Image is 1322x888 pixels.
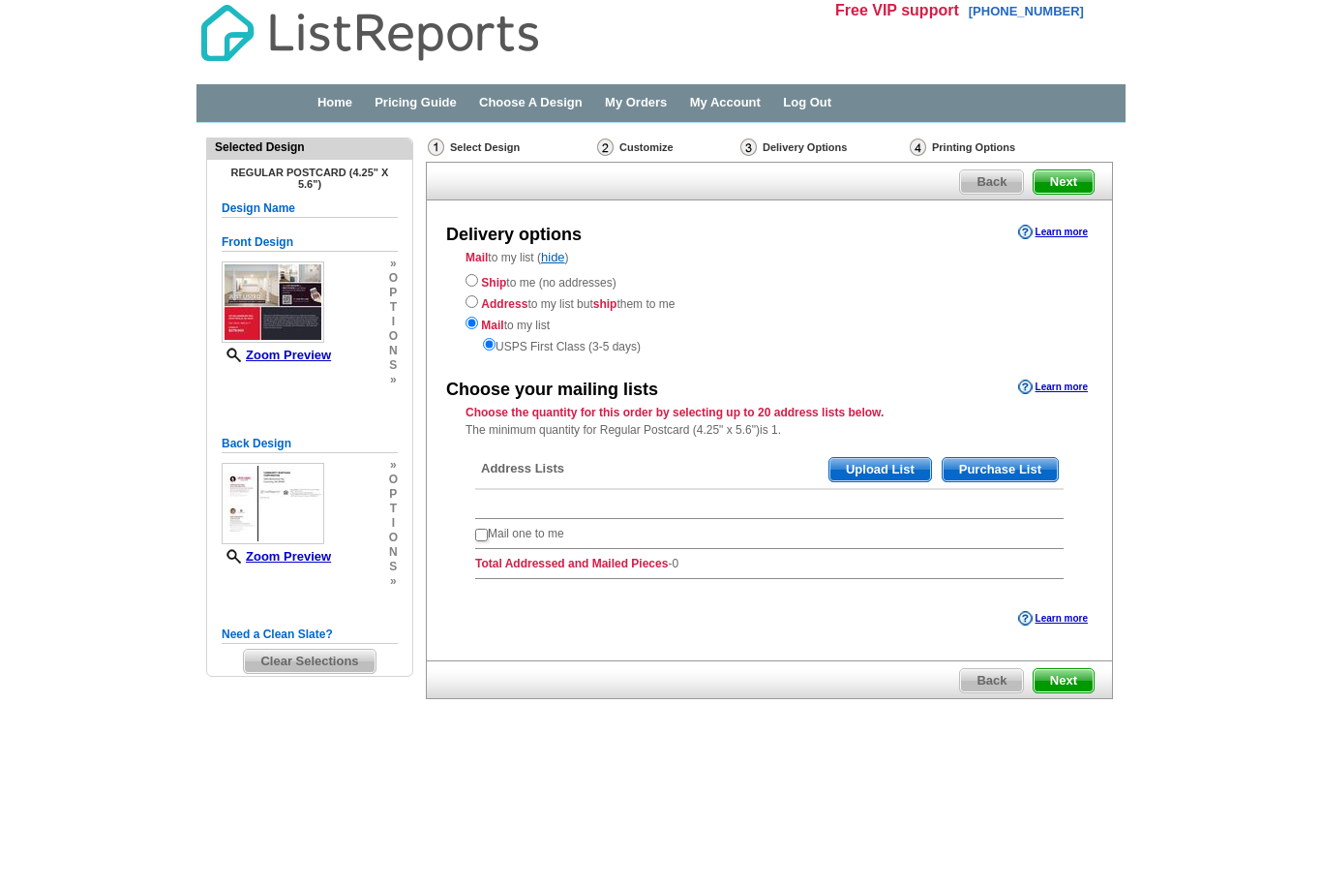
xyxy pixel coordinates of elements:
a: Log Out [783,95,831,109]
h5: Front Design [222,233,398,252]
a: My Account [690,95,761,109]
div: to me (no addresses) to my list but them to me to my list [466,270,1073,355]
span: 0 [672,557,678,570]
h5: Design Name [222,199,398,218]
div: Choose your mailing lists [446,378,658,403]
span: Clear Selections [244,650,375,673]
a: hide [541,250,565,264]
a: Zoom Preview [222,348,331,362]
span: Address Lists [481,460,564,477]
span: i [389,516,398,531]
span: i [389,315,398,329]
span: s [389,358,398,373]
span: Next [1034,170,1094,194]
a: [PHONE_NUMBER] [969,4,1084,18]
span: p [389,286,398,300]
span: » [389,458,398,473]
a: Choose A Design [479,95,583,109]
span: Back [960,669,1023,692]
a: Home [317,95,352,109]
span: n [389,344,398,358]
strong: Ship [481,276,506,290]
a: Learn more [1018,611,1088,627]
span: o [389,271,398,286]
img: small-thumb.jpg [222,463,324,544]
span: o [389,473,398,487]
span: » [389,257,398,271]
strong: ship [593,297,617,311]
div: Delivery Options [738,138,908,162]
strong: Mail [466,251,488,264]
span: n [389,545,398,560]
img: small-thumb.jpg [222,261,324,343]
span: » [389,574,398,589]
strong: Choose the quantity for this order by selecting up to 20 address lists below. [466,406,884,419]
span: Upload List [829,458,931,481]
strong: Mail [481,319,503,332]
div: Customize [595,138,738,157]
a: Zoom Preview [222,549,331,564]
span: o [389,329,398,344]
h5: Need a Clean Slate? [222,626,398,644]
span: » [389,373,398,387]
h5: Back Design [222,435,398,453]
h4: Regular Postcard (4.25" x 5.6") [222,167,398,190]
a: My Orders [605,95,667,109]
img: Delivery Options [740,138,757,156]
a: Learn more [1018,380,1088,395]
div: Select Design [426,138,595,162]
span: s [389,560,398,574]
img: Printing Options & Summary [910,138,926,156]
strong: Address [481,297,527,311]
div: Printing Options [908,138,1080,157]
div: Selected Design [207,138,412,156]
div: - [466,443,1073,595]
td: Mail one to me [488,525,564,542]
div: to my list ( ) [427,249,1112,355]
span: o [389,531,398,545]
span: t [389,502,398,516]
img: Customize [597,138,614,156]
div: Delivery options [446,223,582,248]
span: Next [1034,669,1094,692]
a: Pricing Guide [375,95,457,109]
div: USPS First Class (3-5 days) [466,334,1073,355]
a: Back [959,169,1024,195]
div: The minimum quantity for Regular Postcard (4.25" x 5.6")is 1. [427,404,1112,439]
span: Purchase List [943,458,1058,481]
span: p [389,487,398,502]
a: Learn more [1018,225,1088,240]
span: Back [960,170,1023,194]
span: t [389,300,398,315]
strong: Total Addressed and Mailed Pieces [475,557,668,570]
a: Back [959,668,1024,693]
span: Free VIP support [835,2,959,18]
img: Select Design [428,138,444,156]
